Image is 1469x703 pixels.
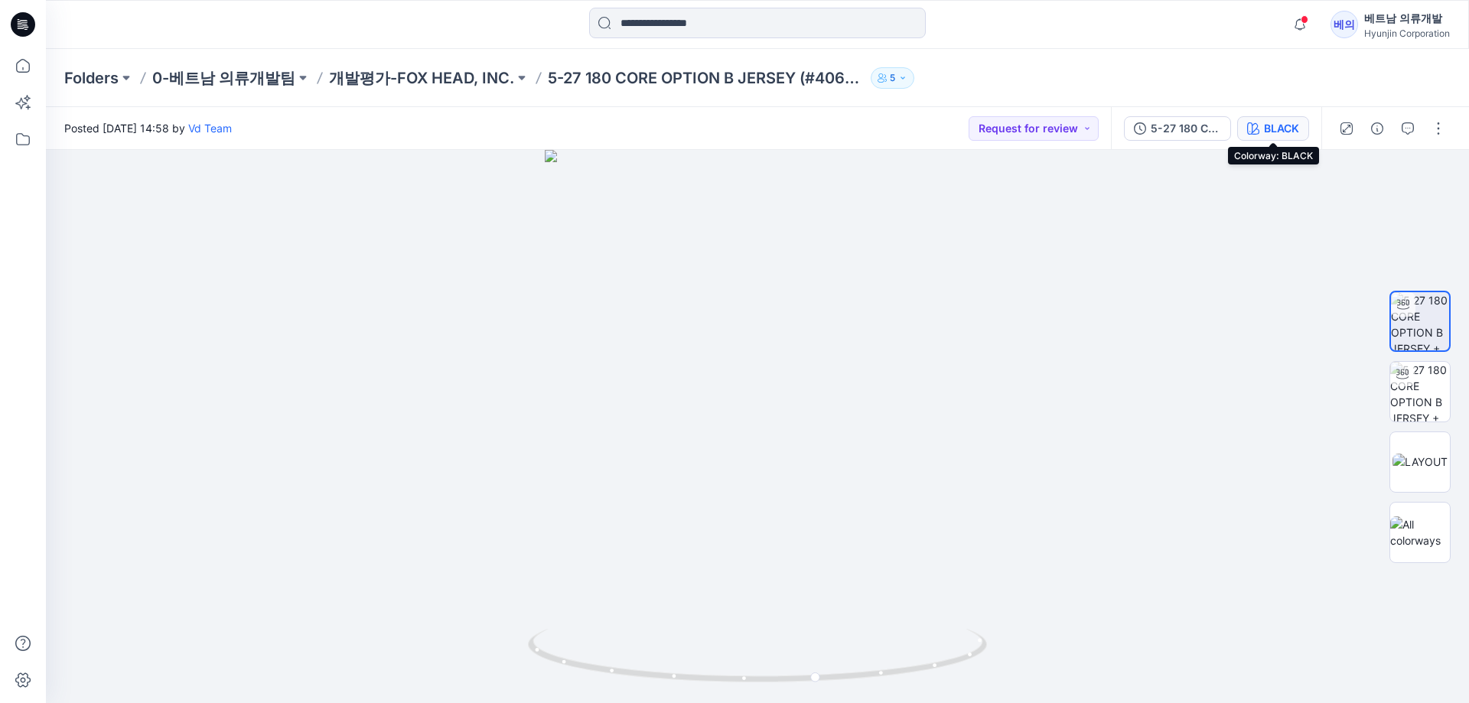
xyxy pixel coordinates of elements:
[1390,516,1450,548] img: All colorways
[1331,11,1358,38] div: 베의
[1364,9,1450,28] div: 베트남 의류개발
[1364,28,1450,39] div: Hyunjin Corporation
[871,67,914,89] button: 5
[1390,362,1450,421] img: 5 27 180 CORE OPTION B JERSEY + 3-27 180 GRAPHIC1 PANT (#40687) AVATAR
[152,67,295,89] a: 0-베트남 의류개발팀
[1365,116,1389,141] button: Details
[1392,454,1448,470] img: LAYOUT
[64,120,232,136] span: Posted [DATE] 14:58 by
[890,70,895,86] p: 5
[1391,292,1449,350] img: 5 27 180 CORE OPTION B JERSEY + 3-27 180 GRAPHIC1 PANT (#40687)
[1237,116,1309,141] button: BLACK
[1124,116,1231,141] button: 5-27 180 CORE OPTION B JERSEY (#40657)
[188,122,232,135] a: Vd Team
[64,67,119,89] a: Folders
[1151,120,1221,137] div: 5-27 180 CORE OPTION B JERSEY (#40657)
[1264,120,1299,137] div: BLACK
[329,67,514,89] a: 개발평가-FOX HEAD, INC.
[548,67,865,89] p: 5-27 180 CORE OPTION B JERSEY (#40657)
